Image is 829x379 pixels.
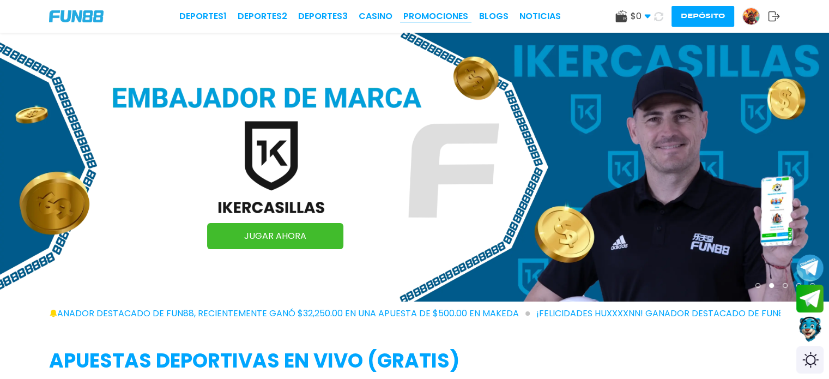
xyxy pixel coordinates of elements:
h2: APUESTAS DEPORTIVAS EN VIVO (gratis) [49,346,780,376]
div: Switch theme [796,346,824,374]
span: $ 0 [631,10,651,23]
a: BLOGS [479,10,509,23]
img: Avatar [743,8,759,25]
a: JUGAR AHORA [207,223,343,249]
button: Join telegram [796,285,824,313]
a: Deportes1 [179,10,227,23]
a: NOTICIAS [519,10,561,23]
button: Depósito [671,6,734,27]
button: Contact customer service [796,315,824,344]
a: CASINO [359,10,392,23]
a: Deportes3 [298,10,348,23]
a: Avatar [742,8,768,25]
a: Promociones [403,10,468,23]
a: Deportes2 [238,10,287,23]
button: Join telegram channel [796,254,824,282]
img: Company Logo [49,10,104,22]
